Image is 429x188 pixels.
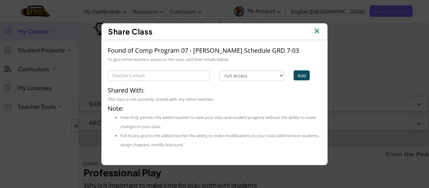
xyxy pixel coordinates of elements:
img: IconClose.svg [313,27,321,36]
span: Share Class [108,27,152,36]
button: Add [294,70,310,80]
div: This class is not currently shared with any other teachers. [108,95,321,104]
input: Teacher's email [108,70,210,81]
div: Shared With: [108,86,321,95]
li: Full Access grants the added teacher the ability to make modifications to your class (add/remove ... [120,131,321,149]
li: View Only permits the added teacher to view your class and student progress without the ability t... [120,113,321,131]
div: Found of Comp Program 07 - [PERSON_NAME] Schedule GRD 7-03 [108,46,321,55]
div: Note: [108,104,321,149]
div: To give other teachers access to the class, add their emails below. [108,55,321,64]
